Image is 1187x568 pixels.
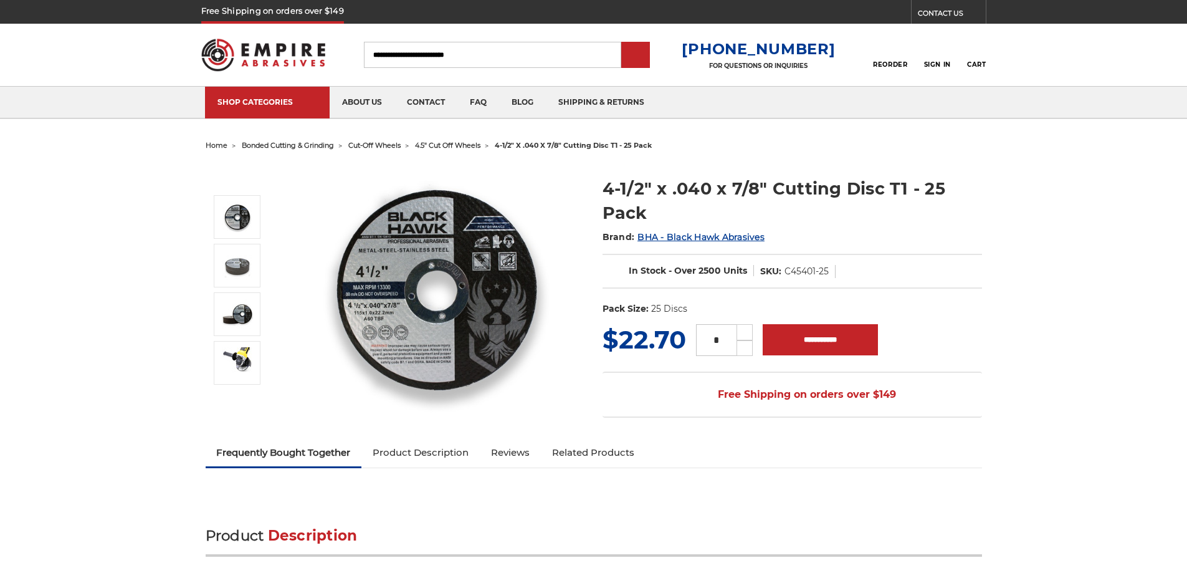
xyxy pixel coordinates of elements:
[784,265,829,278] dd: C45401-25
[873,41,907,68] a: Reorder
[217,97,317,107] div: SHOP CATEGORIES
[541,439,646,466] a: Related Products
[637,231,765,243] a: BHA - Black Hawk Abrasives
[361,439,480,466] a: Product Description
[682,40,835,58] a: [PHONE_NUMBER]
[480,439,541,466] a: Reviews
[967,41,986,69] a: Cart
[603,302,649,315] dt: Pack Size:
[546,87,657,118] a: shipping & returns
[688,382,896,407] span: Free Shipping on orders over $149
[760,265,781,278] dt: SKU:
[967,60,986,69] span: Cart
[201,31,326,79] img: Empire Abrasives
[682,62,835,70] p: FOR QUESTIONS OR INQUIRIES
[348,141,401,150] a: cut-off wheels
[222,299,253,330] img: 4.5" x .040" cutting wheel for metal and stainless steel
[394,87,457,118] a: contact
[918,6,986,24] a: CONTACT US
[669,265,696,276] span: - Over
[242,141,334,150] a: bonded cutting & grinding
[651,302,687,315] dd: 25 Discs
[603,324,686,355] span: $22.70
[222,347,253,378] img: Ultra-thin 4.5-inch metal cut-off disc T1 on angle grinder for precision metal cutting.
[495,141,652,150] span: 4-1/2" x .040 x 7/8" cutting disc t1 - 25 pack
[603,176,982,225] h1: 4-1/2" x .040 x 7/8" Cutting Disc T1 - 25 Pack
[415,141,480,150] a: 4.5" cut off wheels
[499,87,546,118] a: blog
[330,87,394,118] a: about us
[206,439,362,466] a: Frequently Bought Together
[623,43,648,68] input: Submit
[268,527,358,544] span: Description
[873,60,907,69] span: Reorder
[723,265,747,276] span: Units
[698,265,721,276] span: 2500
[924,60,951,69] span: Sign In
[206,141,227,150] a: home
[312,163,561,413] img: 4-1/2" super thin cut off wheel for fast metal cutting and minimal kerf
[222,250,253,281] img: BHA 25 pack of type 1 flat cut off wheels, 4.5 inch diameter
[222,201,253,233] img: 4-1/2" super thin cut off wheel for fast metal cutting and minimal kerf
[629,265,666,276] span: In Stock
[457,87,499,118] a: faq
[206,527,264,544] span: Product
[603,231,635,243] span: Brand:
